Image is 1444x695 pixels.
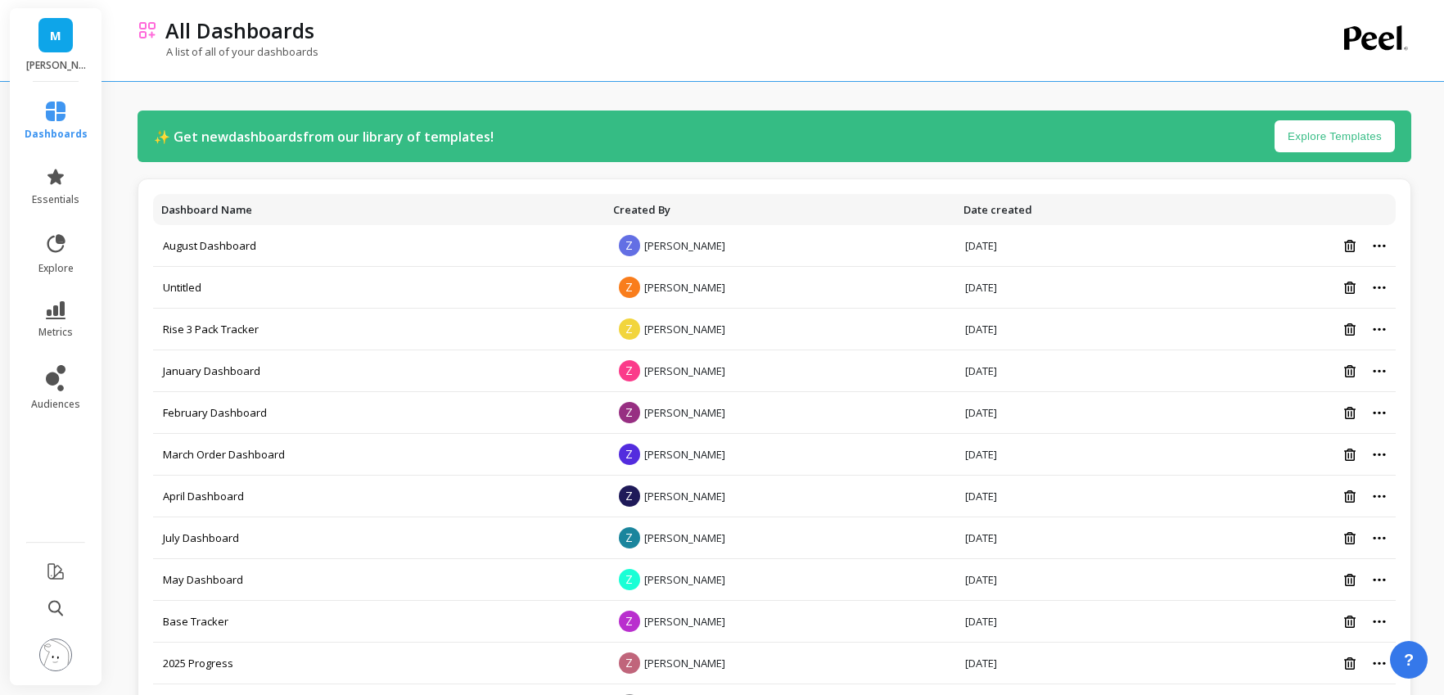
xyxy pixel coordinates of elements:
span: Z [619,402,640,423]
span: metrics [38,326,73,339]
a: February Dashboard [163,405,267,420]
a: March Order Dashboard [163,447,285,462]
button: ? [1390,641,1428,679]
td: [DATE] [955,434,1185,476]
span: Z [619,444,640,465]
a: August Dashboard [163,238,256,253]
span: dashboards [25,128,88,141]
span: [PERSON_NAME] [644,280,725,295]
p: maude [26,59,86,72]
td: [DATE] [955,350,1185,392]
a: Base Tracker [163,614,228,629]
th: Toggle SortBy [605,194,955,225]
a: Rise 3 Pack Tracker [163,322,259,336]
span: Z [619,277,640,298]
td: [DATE] [955,643,1185,684]
a: 2025 Progress [163,656,233,670]
td: [DATE] [955,559,1185,601]
td: [DATE] [955,601,1185,643]
span: audiences [31,398,80,411]
a: January Dashboard [163,363,260,378]
span: [PERSON_NAME] [644,530,725,545]
span: explore [38,262,74,275]
span: [PERSON_NAME] [644,656,725,670]
span: Z [619,569,640,590]
p: A list of all of your dashboards [138,44,318,59]
td: [DATE] [955,309,1185,350]
p: All Dashboards [165,16,314,44]
span: Z [619,611,640,632]
span: [PERSON_NAME] [644,447,725,462]
th: Toggle SortBy [955,194,1185,225]
a: July Dashboard [163,530,239,545]
span: essentials [32,193,79,206]
span: ? [1404,648,1414,671]
td: [DATE] [955,267,1185,309]
span: Z [619,527,640,548]
td: [DATE] [955,392,1185,434]
img: header icon [138,20,157,40]
th: Toggle SortBy [153,194,605,225]
span: Z [619,235,640,256]
td: [DATE] [955,225,1185,267]
button: Explore Templates [1275,120,1395,152]
span: [PERSON_NAME] [644,572,725,587]
span: Z [619,318,640,340]
span: Z [619,485,640,507]
td: [DATE] [955,476,1185,517]
span: [PERSON_NAME] [644,238,725,253]
span: Z [619,652,640,674]
span: [PERSON_NAME] [644,322,725,336]
span: [PERSON_NAME] [644,405,725,420]
span: [PERSON_NAME] [644,614,725,629]
td: [DATE] [955,517,1185,559]
span: [PERSON_NAME] [644,489,725,503]
span: M [50,26,61,45]
a: Untitled [163,280,201,295]
a: April Dashboard [163,489,244,503]
p: ✨ Get new dashboards from our library of templates! [154,127,494,147]
span: Z [619,360,640,381]
a: May Dashboard [163,572,243,587]
img: profile picture [39,639,72,671]
span: [PERSON_NAME] [644,363,725,378]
